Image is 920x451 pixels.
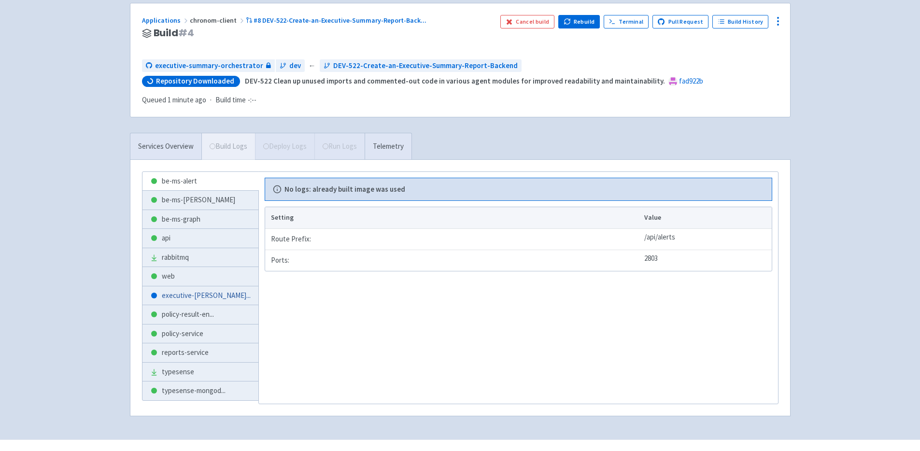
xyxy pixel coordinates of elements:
[142,210,258,229] a: be-ms-graph
[246,16,428,25] a: #8 DEV-522-Create-an-Executive-Summary-Report-Back...
[500,15,555,28] button: Cancel build
[130,133,201,160] a: Services Overview
[155,60,263,71] span: executive-summary-orchestrator
[142,191,258,210] a: be-ms-[PERSON_NAME]
[604,15,649,28] a: Terminal
[276,59,305,72] a: dev
[142,381,258,400] a: typesense-mongod...
[142,229,258,248] a: api
[142,324,258,343] a: policy-service
[162,385,226,396] span: typesense-mongod ...
[142,172,258,191] a: be-ms-alert
[215,95,246,106] span: Build time
[333,60,518,71] span: DEV-522-Create-an-Executive-Summary-Report-Backend
[641,228,771,250] td: /api/alerts
[142,343,258,362] a: reports-service
[156,76,234,86] span: Repository Downloaded
[142,95,206,104] span: Queued
[679,76,703,85] a: fad922b
[265,228,642,250] td: Route Prefix:
[142,363,258,381] a: typesense
[154,28,194,39] span: Build
[248,95,256,106] span: -:--
[162,309,214,320] span: policy-result-en ...
[245,76,665,85] strong: DEV-522 Clean up unused imports and commented-out code in various agent modules for improved read...
[365,133,411,160] a: Telemetry
[168,95,206,104] time: 1 minute ago
[190,16,246,25] span: chronom-client
[265,250,642,271] td: Ports:
[558,15,600,28] button: Rebuild
[652,15,709,28] a: Pull Request
[712,15,768,28] a: Build History
[142,267,258,286] a: web
[284,184,405,195] b: No logs: already built image was used
[142,16,190,25] a: Applications
[265,207,642,228] th: Setting
[641,250,771,271] td: 2803
[178,26,194,40] span: # 4
[320,59,522,72] a: DEV-522-Create-an-Executive-Summary-Report-Backend
[641,207,771,228] th: Value
[142,286,258,305] a: executive-[PERSON_NAME]...
[142,305,258,324] a: policy-result-en...
[162,290,251,301] span: executive-[PERSON_NAME] ...
[142,95,262,106] div: ·
[142,59,275,72] a: executive-summary-orchestrator
[309,60,316,71] span: ←
[142,248,258,267] a: rabbitmq
[289,60,301,71] span: dev
[254,16,426,25] span: #8 DEV-522-Create-an-Executive-Summary-Report-Back ...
